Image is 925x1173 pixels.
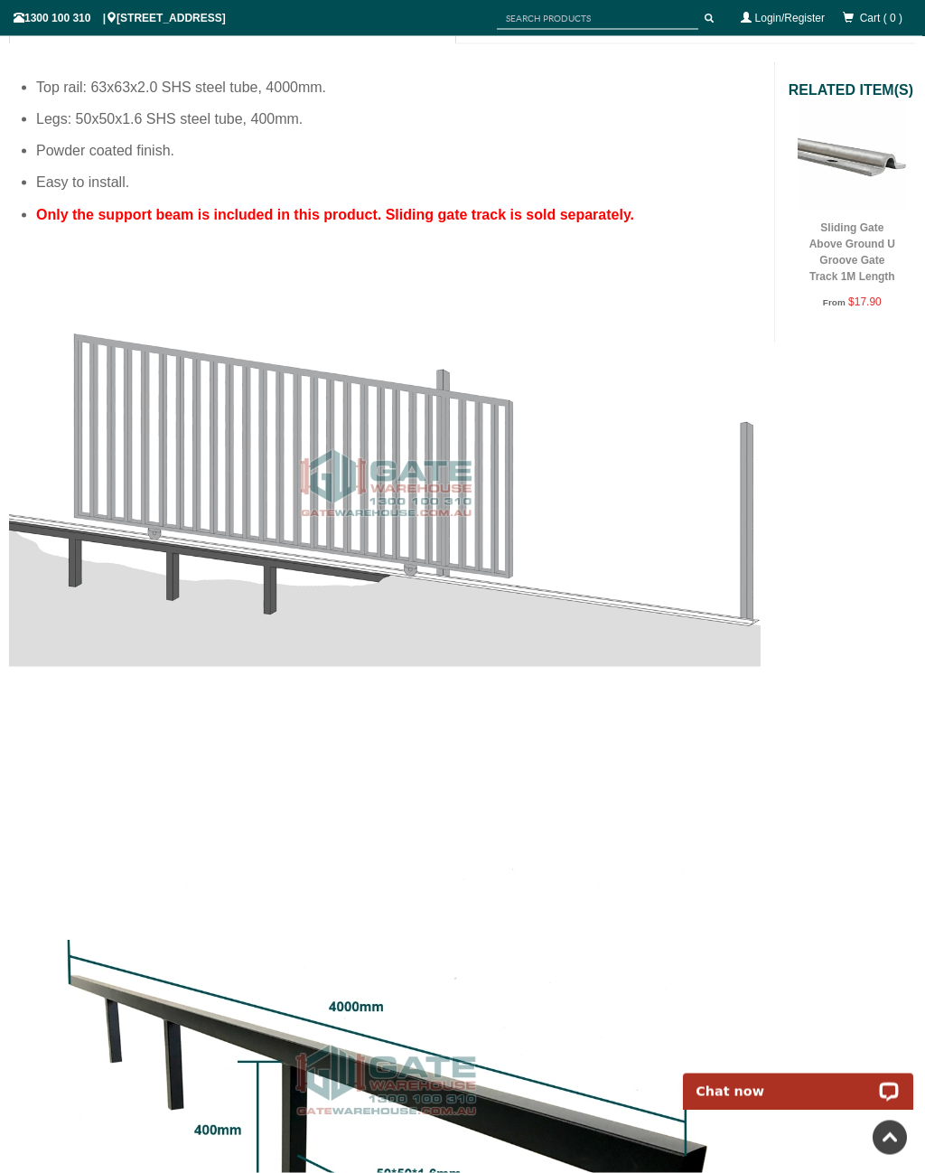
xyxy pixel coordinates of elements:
[36,71,761,103] li: Top rail: 63x63x2.0 SHS steel tube, 4000mm.
[823,297,846,307] span: From
[14,12,226,24] span: 1300 100 310 | [STREET_ADDRESS]
[860,12,902,24] span: Cart ( 0 )
[671,1053,925,1110] iframe: LiveChat chat widget
[9,298,761,667] img: support beam for sliding gate tracks beam only - 9 - Gate Warehouse
[798,100,907,210] img: Sliding Gate Above Ground U Groove Gate Track 1M Length - Gate Warehouse
[36,103,761,135] li: Legs: 50x50x1.6 SHS steel tube, 400mm.
[809,221,895,283] a: Sliding Gate Above Ground U Groove Gate Track 1M Length
[789,80,916,100] h2: RELATED ITEM(S)
[497,7,698,30] input: SEARCH PRODUCTS
[36,166,761,198] li: Easy to install.
[36,135,761,166] li: Powder coated finish.
[36,207,634,222] span: Only the support beam is included in this product. Sliding gate track is sold separately.
[755,12,825,24] a: Login/Register
[848,296,882,308] span: $17.90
